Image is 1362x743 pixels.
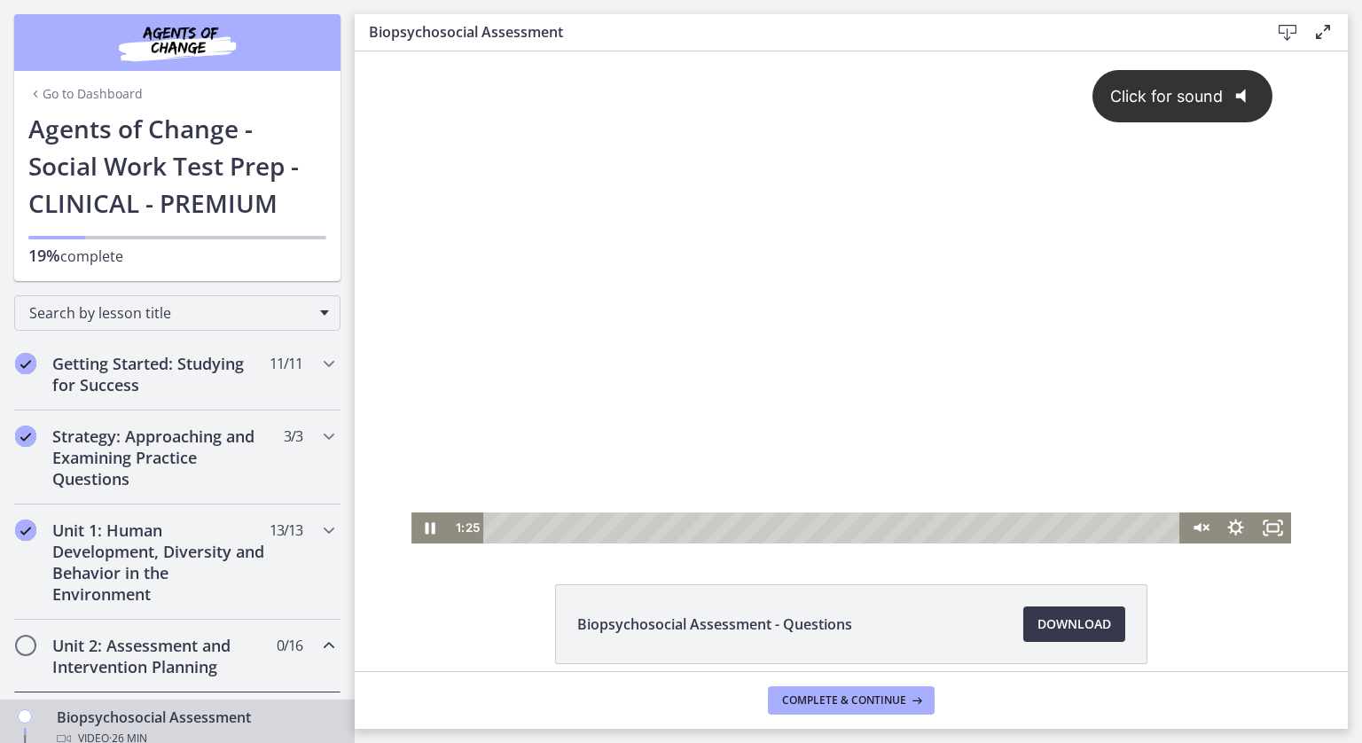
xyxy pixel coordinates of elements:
[782,693,906,708] span: Complete & continue
[29,303,311,323] span: Search by lesson title
[28,245,326,267] p: complete
[28,245,60,266] span: 19%
[1023,606,1125,642] a: Download
[270,520,302,541] span: 13 / 13
[52,353,269,395] h2: Getting Started: Studying for Success
[15,426,36,447] i: Completed
[15,353,36,374] i: Completed
[355,51,1348,544] iframe: Video Lesson
[28,85,143,103] a: Go to Dashboard
[52,635,269,677] h2: Unit 2: Assessment and Intervention Planning
[14,295,340,331] div: Search by lesson title
[369,21,1241,43] h3: Biopsychosocial Assessment
[826,461,863,492] button: Unmute
[863,461,899,492] button: Show settings menu
[277,635,302,656] span: 0 / 16
[28,110,326,222] h1: Agents of Change - Social Work Test Prep - CLINICAL - PREMIUM
[71,21,284,64] img: Agents of Change Social Work Test Prep
[1037,614,1111,635] span: Download
[15,520,36,541] i: Completed
[900,461,936,492] button: Fullscreen
[768,686,935,715] button: Complete & continue
[52,426,269,489] h2: Strategy: Approaching and Examining Practice Questions
[270,353,302,374] span: 11 / 11
[52,520,269,605] h2: Unit 1: Human Development, Diversity and Behavior in the Environment
[284,426,302,447] span: 3 / 3
[577,614,852,635] span: Biopsychosocial Assessment - Questions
